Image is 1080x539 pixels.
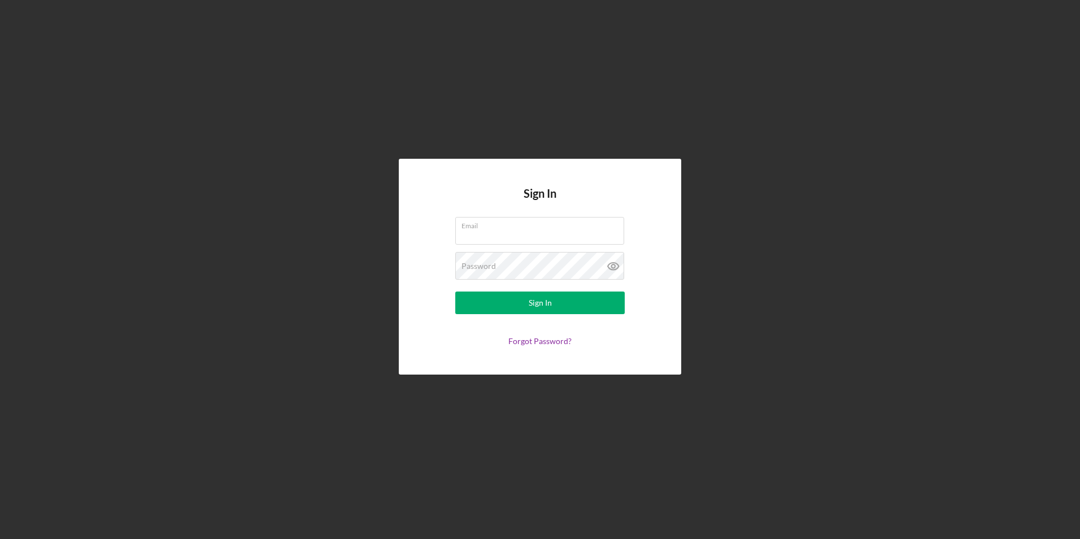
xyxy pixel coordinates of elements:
[461,218,624,230] label: Email
[524,187,556,217] h4: Sign In
[455,292,625,314] button: Sign In
[529,292,552,314] div: Sign In
[508,336,572,346] a: Forgot Password?
[461,262,496,271] label: Password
